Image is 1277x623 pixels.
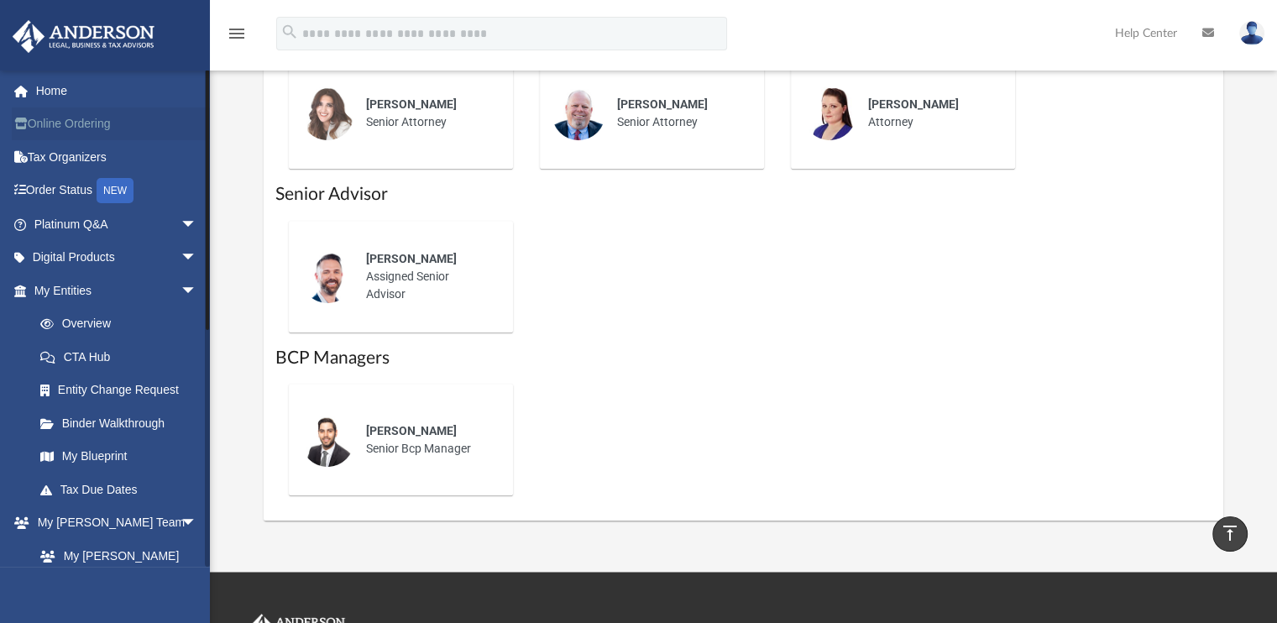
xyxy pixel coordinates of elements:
[280,23,299,41] i: search
[181,241,214,275] span: arrow_drop_down
[12,241,222,275] a: Digital Productsarrow_drop_down
[12,174,222,208] a: Order StatusNEW
[227,24,247,44] i: menu
[24,473,222,506] a: Tax Due Dates
[301,249,354,303] img: thumbnail
[12,274,222,307] a: My Entitiesarrow_drop_down
[354,84,501,143] div: Senior Attorney
[366,97,457,111] span: [PERSON_NAME]
[8,20,160,53] img: Anderson Advisors Platinum Portal
[366,424,457,437] span: [PERSON_NAME]
[181,274,214,308] span: arrow_drop_down
[868,97,959,111] span: [PERSON_NAME]
[803,86,856,140] img: thumbnail
[97,178,133,203] div: NEW
[275,346,1212,370] h1: BCP Managers
[301,413,354,467] img: thumbnail
[227,32,247,44] a: menu
[181,207,214,242] span: arrow_drop_down
[24,406,222,440] a: Binder Walkthrough
[1239,21,1264,45] img: User Pic
[605,84,752,143] div: Senior Attorney
[1220,523,1240,543] i: vertical_align_top
[856,84,1003,143] div: Attorney
[354,238,501,315] div: Assigned Senior Advisor
[1212,516,1248,552] a: vertical_align_top
[12,506,214,540] a: My [PERSON_NAME] Teamarrow_drop_down
[181,506,214,541] span: arrow_drop_down
[366,252,457,265] span: [PERSON_NAME]
[12,140,222,174] a: Tax Organizers
[24,374,222,407] a: Entity Change Request
[617,97,708,111] span: [PERSON_NAME]
[24,440,214,474] a: My Blueprint
[552,86,605,140] img: thumbnail
[275,182,1212,207] h1: Senior Advisor
[24,307,222,341] a: Overview
[301,86,354,140] img: thumbnail
[24,340,222,374] a: CTA Hub
[12,107,222,141] a: Online Ordering
[24,539,206,593] a: My [PERSON_NAME] Team
[12,207,222,241] a: Platinum Q&Aarrow_drop_down
[12,74,222,107] a: Home
[354,411,501,469] div: Senior Bcp Manager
